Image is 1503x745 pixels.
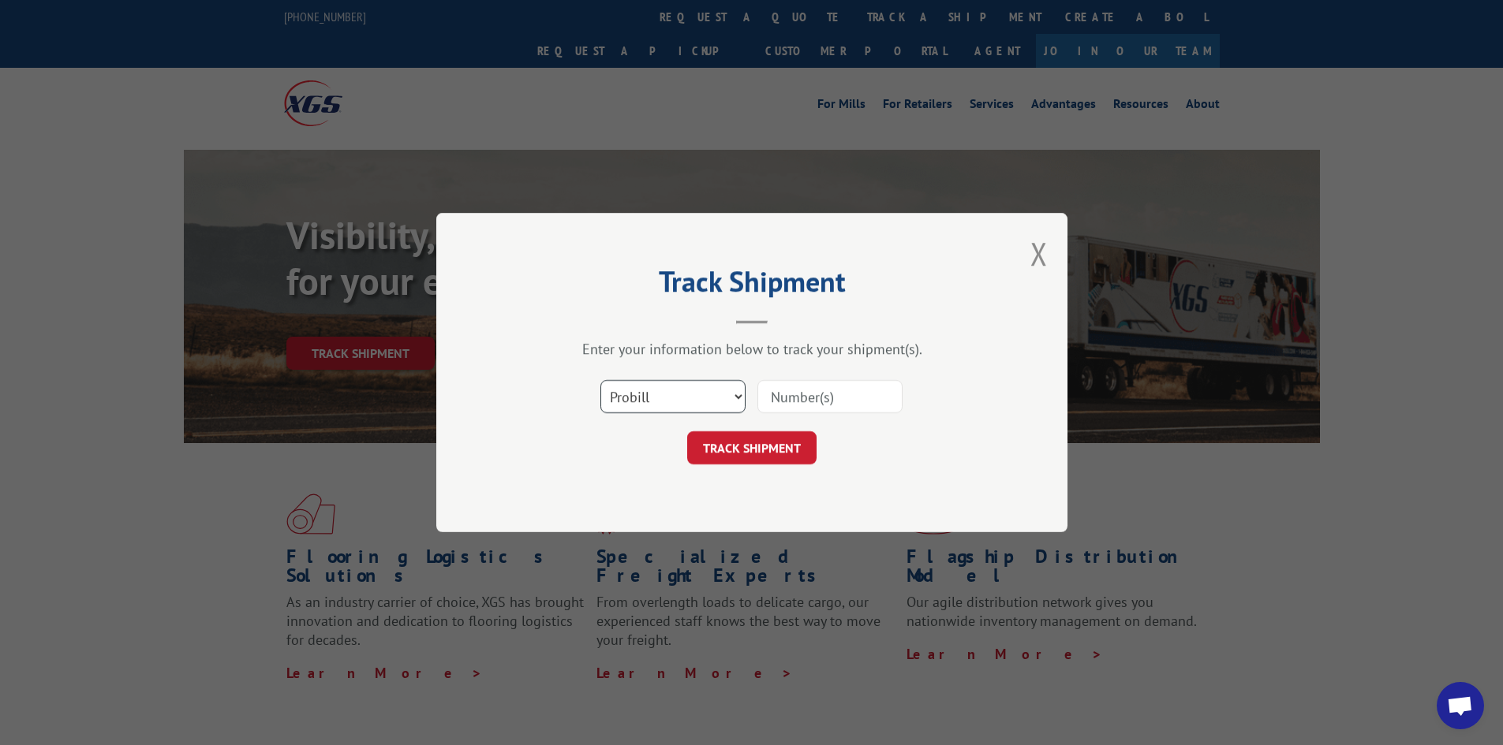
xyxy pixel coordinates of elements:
[1437,682,1484,729] div: Open chat
[515,270,989,300] h2: Track Shipment
[687,431,817,464] button: TRACK SHIPMENT
[1030,233,1048,274] button: Close modal
[515,340,989,358] div: Enter your information below to track your shipment(s).
[757,380,903,413] input: Number(s)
